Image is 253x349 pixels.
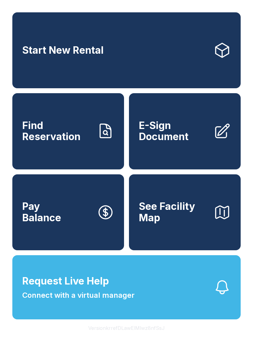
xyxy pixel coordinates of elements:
span: Connect with a virtual manager [22,290,135,301]
span: Find Reservation [22,120,92,143]
span: E-Sign Document [139,120,209,143]
button: Request Live HelpConnect with a virtual manager [12,255,241,319]
span: See Facility Map [139,201,209,223]
a: Find Reservation [12,93,124,169]
span: Request Live Help [22,274,109,289]
span: Start New Rental [22,45,104,56]
button: See Facility Map [129,174,241,250]
span: Pay Balance [22,201,61,223]
a: E-Sign Document [129,93,241,169]
button: VersionkrrefDLawElMlwz8nfSsJ [83,319,170,337]
button: PayBalance [12,174,124,250]
a: Start New Rental [12,12,241,88]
